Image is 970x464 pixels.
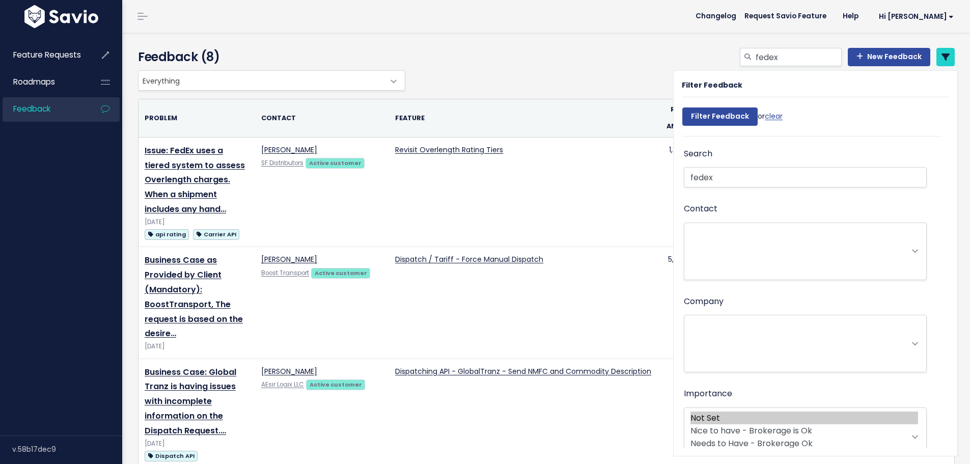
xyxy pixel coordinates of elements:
span: Carrier API [193,229,239,240]
a: Roadmaps [3,70,85,94]
option: Not Set [690,412,918,424]
span: Changelog [696,13,736,20]
a: Request Savio Feature [736,9,835,24]
span: Feedback [13,103,50,114]
a: Carrier API [193,228,239,240]
span: Roadmaps [13,76,55,87]
a: New Feedback [848,48,930,66]
div: v.58b17dec9 [12,436,122,462]
label: Importance [684,387,732,401]
div: [DATE] [145,217,249,228]
a: api rating [145,228,189,240]
strong: Active customer [310,380,362,389]
a: Revisit Overlength Rating Tiers [395,145,503,155]
input: Search feedback... [755,48,842,66]
strong: Filter Feedback [682,80,742,90]
th: Feature [389,99,657,137]
a: Dispatching API - GlobalTranz - Send NMFC and Commodity Description [395,366,651,376]
option: Needs to Have - Brokerage Ok [690,437,918,450]
td: 5,550.00 [657,247,703,359]
div: or [682,102,783,136]
a: SF Distributors [261,159,303,167]
a: Active customer [306,157,365,168]
div: [DATE] [145,439,249,449]
a: Business Case: Global Tranz is having issues with incomplete information on the Dispatch Request.… [145,366,236,436]
th: Recent deal amount [657,99,703,137]
a: [PERSON_NAME] [261,254,317,264]
a: Feedback [3,97,85,121]
a: Dispatch / Tariff - Force Manual Dispatch [395,254,543,264]
a: Dispatch API [145,449,198,462]
input: Filter Feedback [682,107,758,126]
a: clear [765,111,783,121]
td: 1,800.00 [657,137,703,247]
option: Nice to have - Brokerage is Ok [690,424,918,437]
span: Everything [138,71,384,90]
th: Problem [138,99,255,137]
a: AEsir Logix LLC [261,380,304,389]
a: Boost Transport [261,269,309,277]
label: Search [684,147,712,161]
span: api rating [145,229,189,240]
a: Hi [PERSON_NAME] [867,9,962,24]
a: Feature Requests [3,43,85,67]
a: Business Case as Provided by Client (Mandatory): BoostTransport, The request is based on the desire… [145,254,243,339]
span: Hi [PERSON_NAME] [879,13,954,20]
h4: Feedback (8) [138,48,400,66]
input: Search Feedback [684,167,927,187]
strong: Active customer [309,159,362,167]
label: Contact [684,202,717,216]
a: Active customer [311,267,370,278]
div: [DATE] [145,341,249,352]
span: Dispatch API [145,451,198,461]
span: Feature Requests [13,49,81,60]
th: Contact [255,99,389,137]
a: Issue: FedEx uses a tiered system to assess Overlength charges. When a shipment includes any hand… [145,145,245,215]
a: Active customer [306,379,365,389]
span: Everything [138,70,405,91]
a: [PERSON_NAME] [261,366,317,376]
label: Company [684,294,724,309]
a: [PERSON_NAME] [261,145,317,155]
a: Help [835,9,867,24]
strong: Active customer [315,269,367,277]
img: logo-white.9d6f32f41409.svg [22,5,101,28]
